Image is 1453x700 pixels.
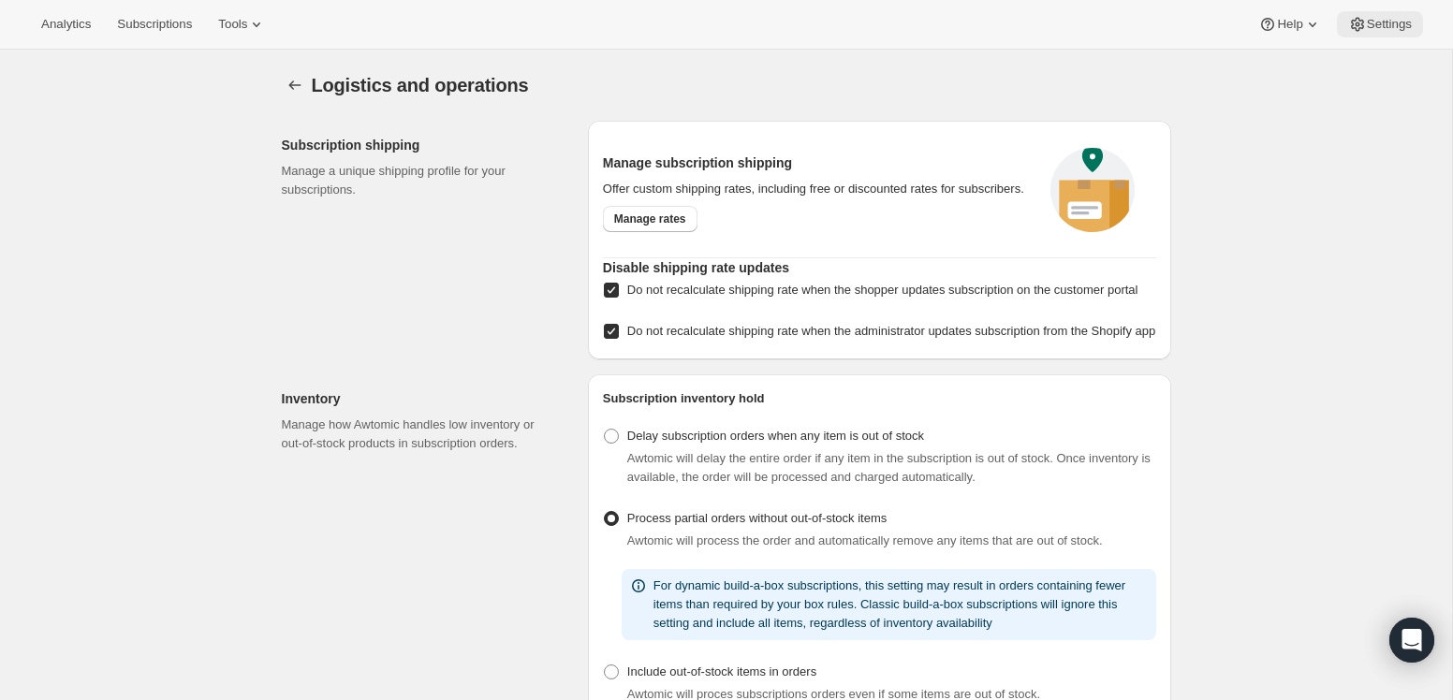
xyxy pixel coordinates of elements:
[614,211,686,226] span: Manage rates
[207,11,277,37] button: Tools
[1277,17,1302,32] span: Help
[627,533,1103,547] span: Awtomic will process the order and automatically remove any items that are out of stock.
[218,17,247,32] span: Tools
[653,576,1149,633] p: For dynamic build-a-box subscriptions, this setting may result in orders containing fewer items t...
[282,162,558,199] p: Manage a unique shipping profile for your subscriptions.
[312,75,529,95] span: Logistics and operations
[282,389,558,408] h2: Inventory
[282,416,558,453] p: Manage how Awtomic handles low inventory or out-of-stock products in subscription orders.
[603,389,1156,408] h2: Subscription inventory hold
[1367,17,1412,32] span: Settings
[1247,11,1332,37] button: Help
[627,429,924,443] span: Delay subscription orders when any item is out of stock
[603,153,1029,172] h2: Manage subscription shipping
[117,17,192,32] span: Subscriptions
[603,180,1029,198] p: Offer custom shipping rates, including free or discounted rates for subscribers.
[1337,11,1423,37] button: Settings
[41,17,91,32] span: Analytics
[30,11,102,37] button: Analytics
[627,511,887,525] span: Process partial orders without out-of-stock items
[282,72,308,98] button: Settings
[603,206,697,232] a: Manage rates
[282,136,558,154] h2: Subscription shipping
[627,664,816,678] span: Include out-of-stock items in orders
[603,258,1156,277] h2: Disable shipping rate updates
[627,283,1138,297] span: Do not recalculate shipping rate when the shopper updates subscription on the customer portal
[106,11,203,37] button: Subscriptions
[1389,618,1434,663] div: Open Intercom Messenger
[627,451,1151,484] span: Awtomic will delay the entire order if any item in the subscription is out of stock. Once invento...
[627,324,1155,338] span: Do not recalculate shipping rate when the administrator updates subscription from the Shopify app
